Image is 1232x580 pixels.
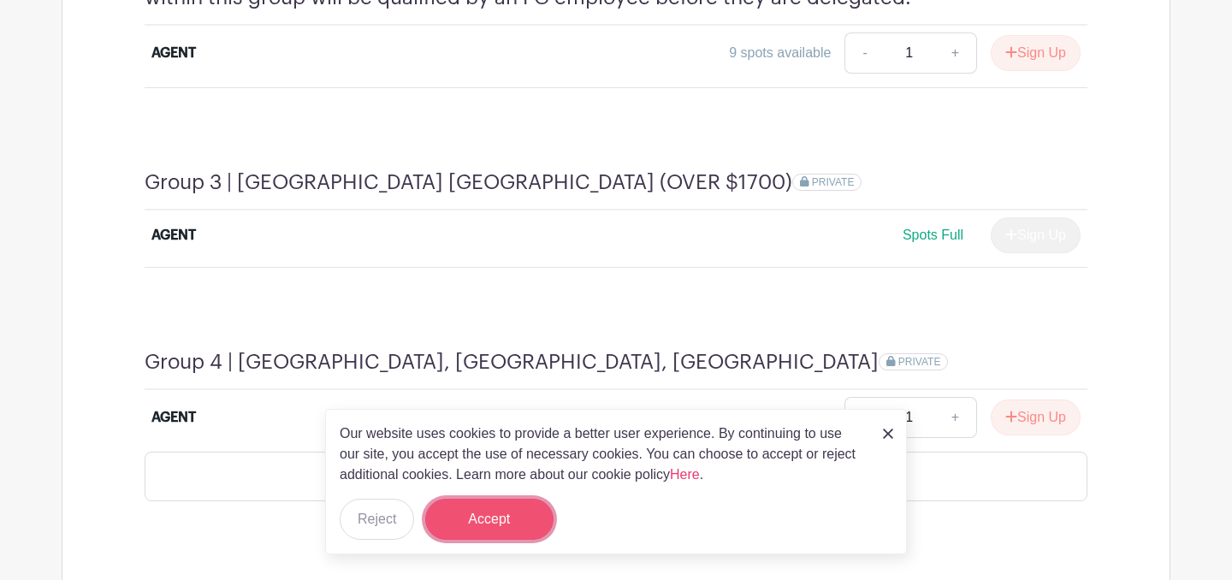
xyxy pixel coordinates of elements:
[151,43,196,63] div: AGENT
[340,423,865,485] p: Our website uses cookies to provide a better user experience. By continuing to use our site, you ...
[145,452,1087,501] div: Loading...
[844,33,884,74] a: -
[883,429,893,439] img: close_button-5f87c8562297e5c2d7936805f587ecaba9071eb48480494691a3f1689db116b3.svg
[145,170,792,195] h4: Group 3 | [GEOGRAPHIC_DATA] [GEOGRAPHIC_DATA] (OVER $1700)
[145,350,879,375] h4: Group 4 | [GEOGRAPHIC_DATA], [GEOGRAPHIC_DATA], [GEOGRAPHIC_DATA]
[425,499,554,540] button: Accept
[934,397,977,438] a: +
[903,228,963,242] span: Spots Full
[934,33,977,74] a: +
[844,397,884,438] a: -
[898,356,941,368] span: PRIVATE
[991,399,1081,435] button: Sign Up
[729,43,831,63] div: 9 spots available
[729,407,831,428] div: 3 spots available
[812,176,855,188] span: PRIVATE
[991,35,1081,71] button: Sign Up
[340,499,414,540] button: Reject
[670,467,700,482] a: Here
[151,407,196,428] div: AGENT
[151,225,196,246] div: AGENT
